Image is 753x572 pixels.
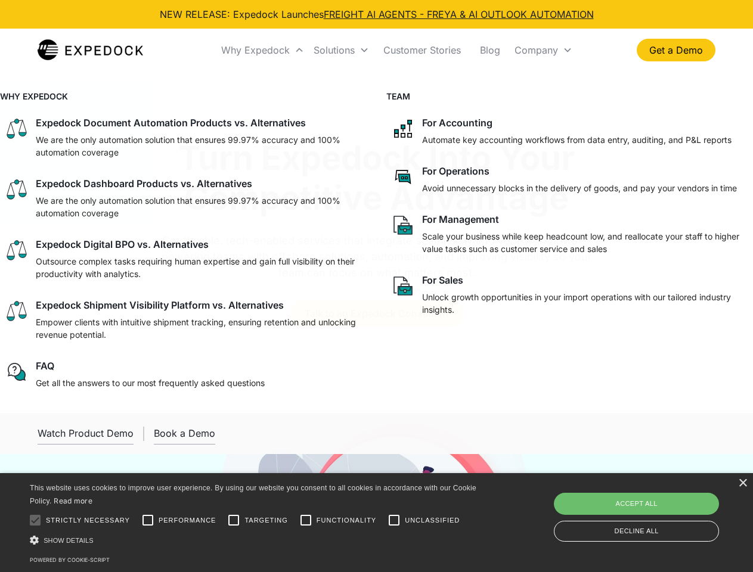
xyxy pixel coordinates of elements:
[309,30,374,70] div: Solutions
[154,422,215,444] a: Book a Demo
[38,38,143,62] a: home
[391,274,415,298] img: paper and bag icon
[374,30,470,70] a: Customer Stories
[637,39,715,61] a: Get a Demo
[30,484,476,506] span: This website uses cookies to improve user experience. By using our website you consent to all coo...
[36,377,265,389] p: Get all the answers to our most frequently asked questions
[244,515,287,526] span: Targeting
[5,360,29,384] img: regular chat bubble icon
[391,117,415,141] img: network like icon
[159,515,216,526] span: Performance
[515,44,558,56] div: Company
[5,299,29,323] img: scale icon
[54,496,92,505] a: Read more
[36,194,362,219] p: We are the only automation solution that ensures 99.97% accuracy and 100% automation coverage
[391,165,415,189] img: rectangular chat bubble icon
[5,178,29,201] img: scale icon
[554,443,753,572] iframe: Chat Widget
[405,515,460,526] span: Unclassified
[36,299,284,311] div: Expedock Shipment Visibility Platform vs. Alternatives
[30,557,110,563] a: Powered by cookie-script
[38,427,134,439] div: Watch Product Demo
[422,182,737,194] p: Avoid unnecessary blocks in the delivery of goods, and pay your vendors in time
[30,534,481,546] div: Show details
[422,165,489,177] div: For Operations
[422,291,749,316] p: Unlock growth opportunities in your import operations with our tailored industry insights.
[38,38,143,62] img: Expedock Logo
[510,30,577,70] div: Company
[422,117,492,129] div: For Accounting
[317,515,376,526] span: Functionality
[422,230,749,255] p: Scale your business while keep headcount low, and reallocate your staff to higher value tasks suc...
[5,117,29,141] img: scale icon
[36,117,306,129] div: Expedock Document Automation Products vs. Alternatives
[36,133,362,158] p: We are the only automation solution that ensures 99.97% accuracy and 100% automation coverage
[46,515,130,526] span: Strictly necessary
[422,213,499,225] div: For Management
[216,30,309,70] div: Why Expedock
[324,8,594,20] a: FREIGHT AI AGENTS - FREYA & AI OUTLOOK AUTOMATION
[154,427,215,439] div: Book a Demo
[38,422,134,444] a: open lightbox
[36,178,252,189] div: Expedock Dashboard Products vs. Alternatives
[160,7,594,21] div: NEW RELEASE: Expedock Launches
[470,30,510,70] a: Blog
[422,274,463,286] div: For Sales
[36,360,54,372] div: FAQ
[422,133,732,146] p: Automate key accounting workflows from data entry, auditing, and P&L reports
[44,537,94,544] span: Show details
[36,238,209,250] div: Expedock Digital BPO vs. Alternatives
[391,213,415,237] img: paper and bag icon
[221,44,290,56] div: Why Expedock
[36,316,362,341] p: Empower clients with intuitive shipment tracking, ensuring retention and unlocking revenue potent...
[314,44,355,56] div: Solutions
[5,238,29,262] img: scale icon
[36,255,362,280] p: Outsource complex tasks requiring human expertise and gain full visibility on their productivity ...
